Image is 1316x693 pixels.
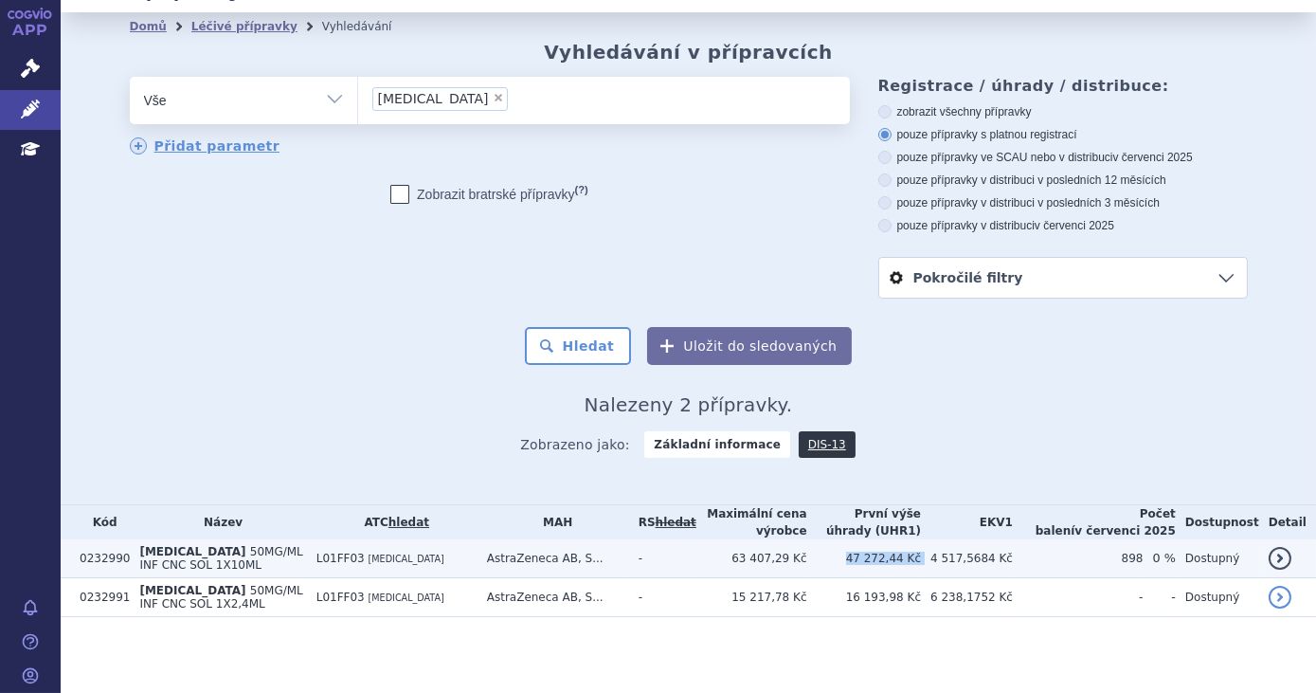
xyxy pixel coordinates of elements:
[696,505,807,539] th: Maximální cena výrobce
[878,150,1248,165] label: pouze přípravky ve SCAU nebo v distribuci
[388,516,429,529] a: hledat
[1153,551,1176,565] span: 0 %
[647,327,852,365] button: Uložit do sledovaných
[807,578,921,617] td: 16 193,98 Kč
[70,539,130,578] td: 0232990
[130,137,280,155] a: Přidat parametr
[514,86,524,110] input: [MEDICAL_DATA]
[629,539,696,578] td: -
[696,539,807,578] td: 63 407,29 Kč
[921,505,1013,539] th: EKV1
[656,516,696,529] del: hledat
[878,127,1248,142] label: pouze přípravky s platnou registrací
[139,545,245,558] span: [MEDICAL_DATA]
[878,218,1248,233] label: pouze přípravky v distribuci
[921,578,1013,617] td: 6 238,1752 Kč
[921,539,1013,578] td: 4 517,5684 Kč
[629,578,696,617] td: -
[1074,524,1175,538] span: v červenci 2025
[390,185,588,204] label: Zobrazit bratrské přípravky
[369,593,444,603] span: [MEDICAL_DATA]
[70,505,130,539] th: Kód
[130,505,306,539] th: Název
[316,591,365,604] span: L01FF03
[878,173,1248,188] label: pouze přípravky v distribuci v posledních 12 měsících
[525,327,632,365] button: Hledat
[544,41,833,64] h2: Vyhledávání v přípravcích
[191,20,297,33] a: Léčivé přípravky
[1144,578,1176,617] td: -
[1013,505,1176,539] th: Počet balení
[1013,539,1143,578] td: 898
[799,431,856,458] a: DIS-13
[807,539,921,578] td: 47 272,44 Kč
[139,584,245,597] span: [MEDICAL_DATA]
[70,578,130,617] td: 0232991
[575,184,588,196] abbr: (?)
[139,584,302,611] span: 50MG/ML INF CNC SOL 1X2,4ML
[878,104,1248,119] label: zobrazit všechny přípravky
[1259,505,1316,539] th: Detail
[307,505,478,539] th: ATC
[1176,505,1259,539] th: Dostupnost
[478,578,629,617] td: AstraZeneca AB, S...
[369,554,444,564] span: [MEDICAL_DATA]
[316,552,365,565] span: L01FF03
[585,393,793,416] span: Nalezeny 2 přípravky.
[1113,151,1193,164] span: v červenci 2025
[629,505,696,539] th: RS
[1013,578,1143,617] td: -
[493,92,504,103] span: ×
[878,195,1248,210] label: pouze přípravky v distribuci v posledních 3 měsících
[656,516,696,529] a: vyhledávání neobsahuje žádnou platnou referenční skupinu
[696,578,807,617] td: 15 217,78 Kč
[1269,586,1291,609] a: detail
[378,92,489,105] span: [MEDICAL_DATA]
[1269,547,1291,570] a: detail
[644,431,790,458] strong: Základní informace
[879,258,1247,298] a: Pokročilé filtry
[478,505,629,539] th: MAH
[139,545,302,572] span: 50MG/ML INF CNC SOL 1X10ML
[1035,219,1114,232] span: v červenci 2025
[322,12,417,41] li: Vyhledávání
[478,539,629,578] td: AstraZeneca AB, S...
[1176,578,1259,617] td: Dostupný
[807,505,921,539] th: První výše úhrady (UHR1)
[878,77,1248,95] h3: Registrace / úhrady / distribuce:
[1176,539,1259,578] td: Dostupný
[520,431,630,458] span: Zobrazeno jako:
[130,20,167,33] a: Domů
